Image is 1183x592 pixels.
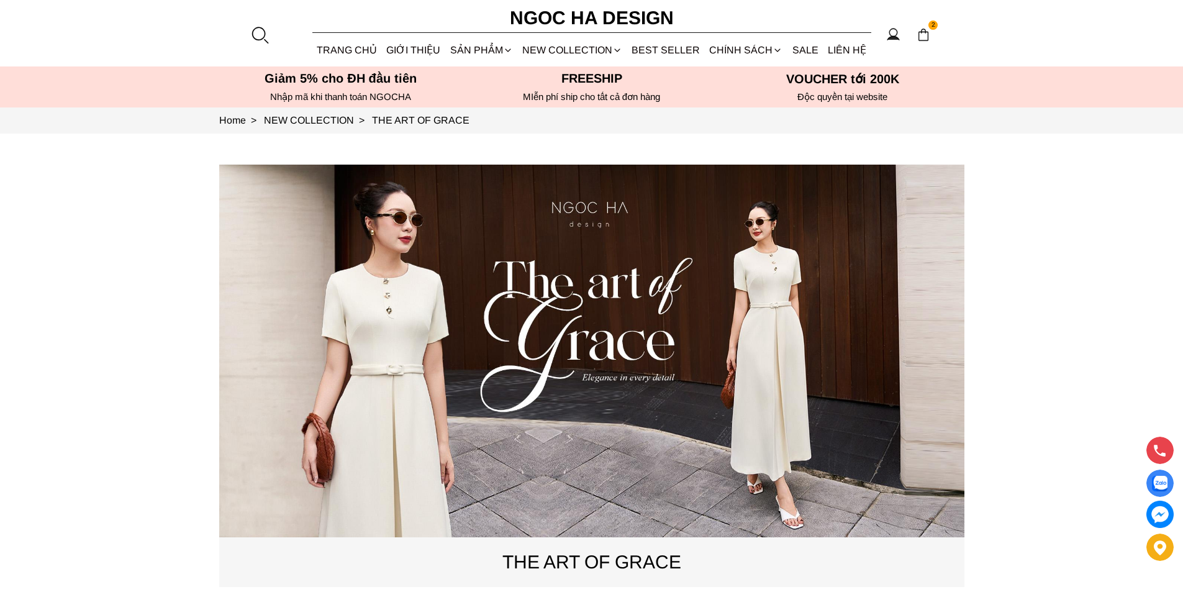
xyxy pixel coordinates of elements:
[219,115,264,125] a: Link to Home
[470,91,714,102] h6: MIễn phí ship cho tất cả đơn hàng
[270,91,411,102] font: Nhập mã khi thanh toán NGOCHA
[499,3,685,33] a: Ngoc Ha Design
[823,34,871,66] a: LIÊN HỆ
[705,34,787,66] div: Chính sách
[787,34,823,66] a: SALE
[928,20,938,30] span: 2
[246,115,261,125] span: >
[445,34,517,66] div: SẢN PHẨM
[382,34,445,66] a: GIỚI THIỆU
[1152,476,1167,491] img: Display image
[372,115,469,125] a: Link to THE ART OF GRACE
[354,115,369,125] span: >
[1146,501,1174,528] a: messenger
[264,115,372,125] a: Link to NEW COLLECTION
[265,71,417,85] font: Giảm 5% cho ĐH đầu tiên
[627,34,705,66] a: BEST SELLER
[517,34,627,66] a: NEW COLLECTION
[312,34,382,66] a: TRANG CHỦ
[561,71,622,85] font: Freeship
[219,547,964,576] p: THE ART OF GRACE
[721,71,964,86] h5: VOUCHER tới 200K
[1146,470,1174,497] a: Display image
[721,91,964,102] h6: Độc quyền tại website
[917,28,930,42] img: img-CART-ICON-ksit0nf1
